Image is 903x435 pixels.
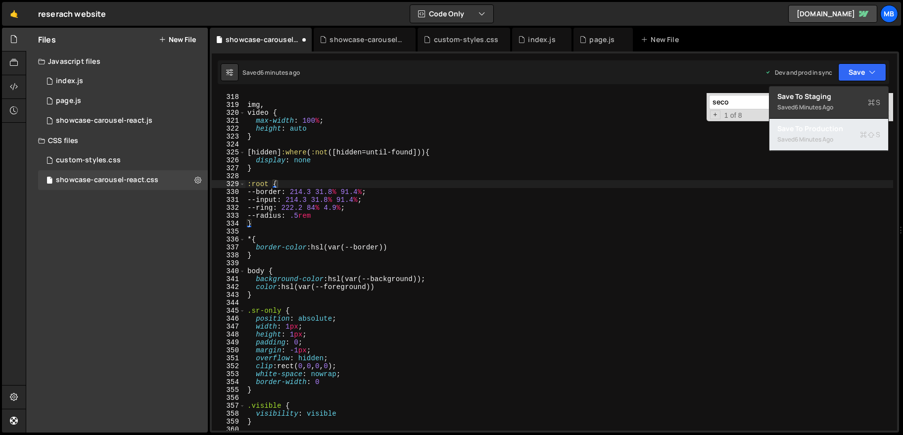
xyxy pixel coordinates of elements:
div: 344 [212,299,245,307]
button: Save [838,63,886,81]
button: Save to ProductionS Saved6 minutes ago [769,119,888,151]
div: 325 [212,148,245,156]
div: 342 [212,283,245,291]
div: 353 [212,370,245,378]
div: New File [641,35,682,45]
div: 10476/23772.js [38,91,208,111]
div: 6 minutes ago [795,135,833,144]
div: index.js [56,77,83,86]
div: 355 [212,386,245,394]
div: Saved [777,134,880,145]
button: Code Only [410,5,493,23]
div: page.js [589,35,615,45]
div: showcase-carousel-react.css [226,35,300,45]
a: MB [880,5,898,23]
div: page.js [56,97,81,105]
div: 6 minutes ago [260,68,300,77]
div: Saved [777,101,880,113]
div: 336 [212,236,245,243]
div: 359 [212,418,245,426]
div: 328 [212,172,245,180]
div: 323 [212,133,245,141]
div: 346 [212,315,245,323]
div: Dev and prod in sync [765,68,832,77]
div: custom-styles.css [56,156,121,165]
div: Saved [242,68,300,77]
div: 320 [212,109,245,117]
: 10476/45224.css [38,170,208,190]
div: 357 [212,402,245,410]
div: 334 [212,220,245,228]
div: 6 minutes ago [795,103,833,111]
div: showcase-carousel-react.css [56,176,158,185]
div: 335 [212,228,245,236]
div: 333 [212,212,245,220]
div: 354 [212,378,245,386]
div: reserach website [38,8,106,20]
button: Save to StagingS Saved6 minutes ago [769,87,888,119]
div: 348 [212,331,245,338]
div: 322 [212,125,245,133]
div: 345 [212,307,245,315]
div: 319 [212,101,245,109]
div: 340 [212,267,245,275]
div: Save to Production [777,124,880,134]
div: 343 [212,291,245,299]
div: 327 [212,164,245,172]
div: 330 [212,188,245,196]
div: showcase-carousel-react.js [330,35,404,45]
span: S [860,130,880,140]
div: 332 [212,204,245,212]
div: 350 [212,346,245,354]
a: [DOMAIN_NAME] [788,5,877,23]
h2: Files [38,34,56,45]
input: Search for [709,95,833,109]
div: 331 [212,196,245,204]
button: New File [159,36,196,44]
div: 358 [212,410,245,418]
div: index.js [528,35,555,45]
span: Toggle Replace mode [710,110,720,119]
div: 10476/45223.js [38,111,208,131]
div: 10476/38631.css [38,150,208,170]
div: CSS files [26,131,208,150]
div: 318 [212,93,245,101]
div: showcase-carousel-react.js [56,116,152,125]
div: 337 [212,243,245,251]
div: 324 [212,141,245,148]
div: custom-styles.css [434,35,499,45]
div: 339 [212,259,245,267]
div: 329 [212,180,245,188]
div: 326 [212,156,245,164]
span: S [868,97,880,107]
div: 10476/23765.js [38,71,208,91]
div: 356 [212,394,245,402]
div: 321 [212,117,245,125]
div: 347 [212,323,245,331]
div: Javascript files [26,51,208,71]
div: 349 [212,338,245,346]
div: 341 [212,275,245,283]
div: 351 [212,354,245,362]
a: 🤙 [2,2,26,26]
span: 1 of 8 [720,111,746,119]
div: 360 [212,426,245,434]
div: 352 [212,362,245,370]
div: 338 [212,251,245,259]
div: Save to Staging [777,92,880,101]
